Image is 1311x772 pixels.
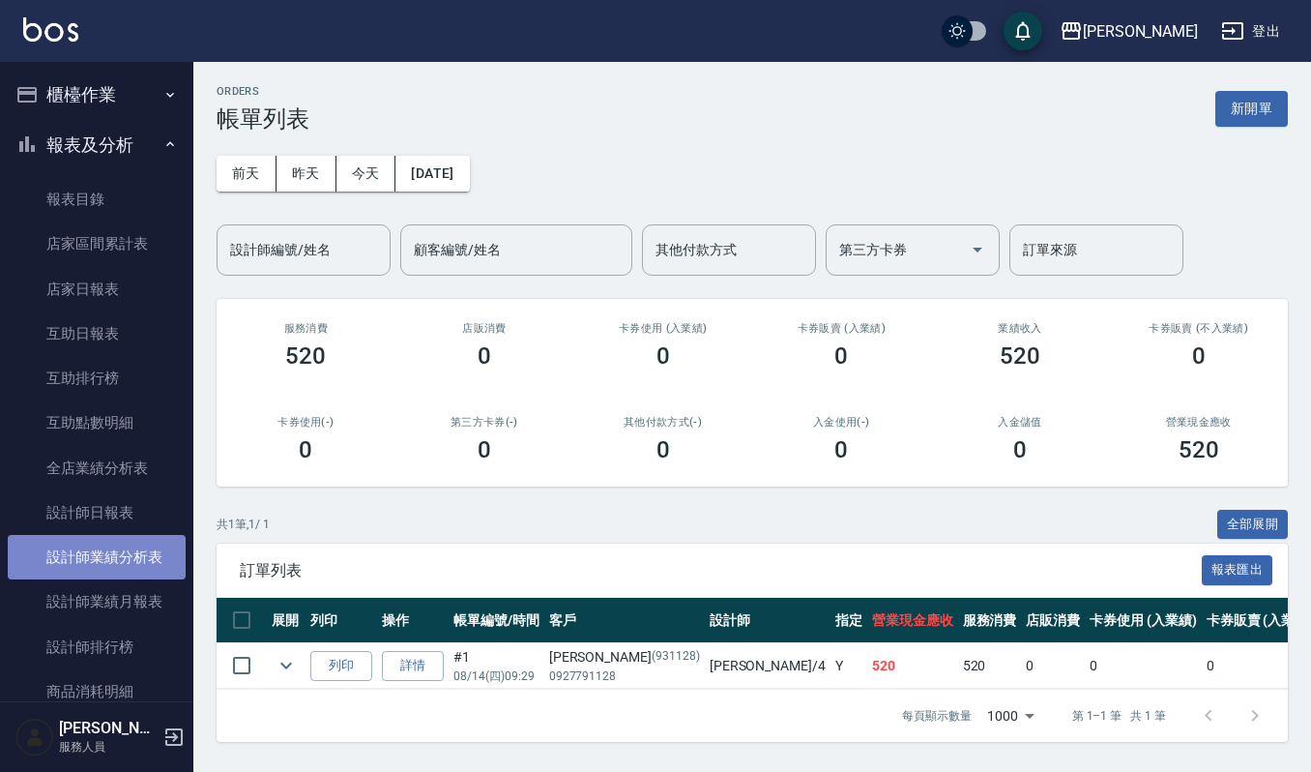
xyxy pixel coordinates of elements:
h5: [PERSON_NAME] [59,719,158,738]
th: 帳單編號/時間 [449,598,544,643]
h3: 520 [285,342,326,370]
h2: 店販消費 [419,322,551,335]
p: (931128) [652,647,700,668]
th: 列印 [306,598,377,643]
a: 全店業績分析表 [8,446,186,490]
h2: 卡券販賣 (入業績) [775,322,908,335]
a: 新開單 [1215,99,1288,117]
a: 詳情 [382,651,444,681]
button: 前天 [217,156,277,192]
img: Person [15,718,54,757]
h3: 0 [656,342,670,370]
h3: 0 [1013,436,1027,463]
h3: 0 [656,436,670,463]
h3: 0 [478,342,491,370]
button: save [1004,12,1042,50]
td: [PERSON_NAME] /4 [705,643,830,689]
h2: ORDERS [217,85,309,98]
h2: 卡券販賣 (不入業績) [1132,322,1265,335]
button: 全部展開 [1217,510,1289,540]
th: 服務消費 [958,598,1022,643]
h2: 入金儲值 [954,416,1087,429]
button: [DATE] [395,156,469,192]
p: 服務人員 [59,738,158,756]
h2: 第三方卡券(-) [419,416,551,429]
a: 報表目錄 [8,177,186,222]
a: 互助排行榜 [8,356,186,401]
div: [PERSON_NAME] [1083,19,1198,44]
h3: 服務消費 [240,322,372,335]
td: 0 [1085,643,1202,689]
button: 櫃檯作業 [8,70,186,120]
h3: 帳單列表 [217,105,309,133]
h2: 業績收入 [954,322,1087,335]
h2: 卡券使用(-) [240,416,372,429]
button: Open [962,234,993,265]
button: 登出 [1213,14,1288,49]
button: 新開單 [1215,91,1288,127]
p: 08/14 (四) 09:29 [453,668,539,685]
a: 設計師排行榜 [8,625,186,669]
button: expand row [272,651,301,680]
p: 第 1–1 筆 共 1 筆 [1072,707,1166,725]
h3: 0 [299,436,312,463]
a: 互助點數明細 [8,401,186,445]
button: 列印 [310,651,372,681]
a: 報表匯出 [1202,560,1273,579]
a: 店家日報表 [8,267,186,312]
th: 指定 [830,598,867,643]
span: 訂單列表 [240,561,1202,580]
td: #1 [449,643,544,689]
p: 每頁顯示數量 [902,707,972,725]
h3: 520 [1000,342,1040,370]
h2: 營業現金應收 [1132,416,1265,429]
button: [PERSON_NAME] [1052,12,1206,51]
button: 報表及分析 [8,120,186,170]
button: 今天 [336,156,396,192]
th: 店販消費 [1021,598,1085,643]
h3: 0 [834,436,848,463]
a: 設計師業績月報表 [8,579,186,624]
h3: 0 [478,436,491,463]
td: 520 [867,643,958,689]
p: 0927791128 [549,668,700,685]
th: 操作 [377,598,449,643]
h3: 520 [1179,436,1219,463]
h2: 入金使用(-) [775,416,908,429]
h3: 0 [834,342,848,370]
td: 0 [1021,643,1085,689]
th: 展開 [267,598,306,643]
button: 報表匯出 [1202,555,1273,585]
h2: 其他付款方式(-) [597,416,729,429]
a: 設計師日報表 [8,490,186,535]
div: [PERSON_NAME] [549,647,700,668]
button: 昨天 [277,156,336,192]
img: Logo [23,17,78,42]
td: Y [830,643,867,689]
a: 設計師業績分析表 [8,535,186,579]
td: 520 [958,643,1022,689]
h3: 0 [1192,342,1206,370]
a: 店家區間累計表 [8,222,186,266]
th: 客戶 [544,598,705,643]
th: 營業現金應收 [867,598,958,643]
div: 1000 [979,690,1041,742]
p: 共 1 筆, 1 / 1 [217,516,270,533]
a: 互助日報表 [8,312,186,356]
th: 設計師 [705,598,830,643]
h2: 卡券使用 (入業績) [597,322,729,335]
a: 商品消耗明細 [8,669,186,714]
th: 卡券使用 (入業績) [1085,598,1202,643]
